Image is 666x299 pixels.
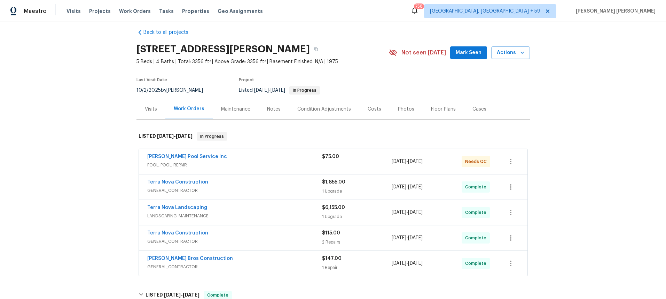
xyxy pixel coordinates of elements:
span: - [164,292,199,297]
span: Actions [497,48,524,57]
span: Complete [465,234,489,241]
button: Actions [491,46,530,59]
h6: LISTED [139,132,193,141]
div: Floor Plans [431,106,456,113]
div: Cases [472,106,486,113]
span: Complete [465,184,489,190]
span: In Progress [197,133,227,140]
span: [DATE] [157,134,174,139]
span: [DATE] [254,88,269,93]
span: [DATE] [392,236,406,240]
span: [DATE] [183,292,199,297]
span: Complete [465,209,489,216]
span: In Progress [290,88,319,92]
span: GENERAL_CONTRACTOR [147,238,322,245]
div: by [PERSON_NAME] [136,86,211,95]
span: Work Orders [119,8,151,15]
a: Terra Nova Construction [147,180,208,185]
div: Maintenance [221,106,250,113]
button: Copy Address [310,43,322,55]
div: 1 Upgrade [322,213,392,220]
span: [DATE] [392,261,406,266]
span: Properties [182,8,209,15]
span: $75.00 [322,154,339,159]
span: - [392,158,423,165]
span: [DATE] [408,185,423,189]
span: GENERAL_CONTRACTOR [147,187,322,194]
div: Work Orders [174,105,204,112]
span: [DATE] [408,236,423,240]
span: Maestro [24,8,47,15]
span: GENERAL_CONTRACTOR [147,263,322,270]
span: POOL, POOL_REPAIR [147,162,322,169]
span: Not seen [DATE] [401,49,446,56]
span: [DATE] [271,88,285,93]
a: [PERSON_NAME] Pool Service Inc [147,154,227,159]
div: Costs [368,106,381,113]
span: [DATE] [392,210,406,215]
span: [DATE] [176,134,193,139]
span: - [392,260,423,267]
span: Complete [204,292,231,299]
span: $147.00 [322,256,342,261]
div: 1 Repair [322,264,392,271]
button: Mark Seen [450,46,487,59]
span: [PERSON_NAME] [PERSON_NAME] [573,8,656,15]
span: Mark Seen [456,48,481,57]
span: Projects [89,8,111,15]
div: Photos [398,106,414,113]
span: $6,155.00 [322,205,345,210]
div: Visits [145,106,157,113]
div: 1 Upgrade [322,188,392,195]
div: LISTED [DATE]-[DATE]In Progress [136,125,530,148]
span: 5 Beds | 4 Baths | Total: 3356 ft² | Above Grade: 3356 ft² | Basement Finished: N/A | 1975 [136,58,389,65]
span: Listed [239,88,320,93]
span: - [157,134,193,139]
a: Back to all projects [136,29,203,36]
div: 758 [415,3,423,10]
div: Notes [267,106,281,113]
span: $1,855.00 [322,180,345,185]
span: Tasks [159,9,174,14]
span: Visits [66,8,81,15]
span: Project [239,78,254,82]
span: Complete [465,260,489,267]
span: [DATE] [164,292,181,297]
span: Needs QC [465,158,489,165]
span: - [392,209,423,216]
span: Geo Assignments [218,8,263,15]
span: LANDSCAPING_MAINTENANCE [147,212,322,219]
span: 10/2/2025 [136,88,161,93]
a: Terra Nova Landscaping [147,205,207,210]
span: $115.00 [322,231,340,236]
span: Last Visit Date [136,78,167,82]
span: [DATE] [408,159,423,164]
div: 2 Repairs [322,239,392,246]
span: - [392,234,423,241]
span: [GEOGRAPHIC_DATA], [GEOGRAPHIC_DATA] + 59 [430,8,540,15]
span: [DATE] [392,185,406,189]
span: - [254,88,285,93]
h2: [STREET_ADDRESS][PERSON_NAME] [136,46,310,53]
span: [DATE] [408,210,423,215]
span: [DATE] [392,159,406,164]
div: Condition Adjustments [297,106,351,113]
span: [DATE] [408,261,423,266]
a: [PERSON_NAME] Bros Construction [147,256,233,261]
a: Terra Nova Construction [147,231,208,236]
span: - [392,184,423,190]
